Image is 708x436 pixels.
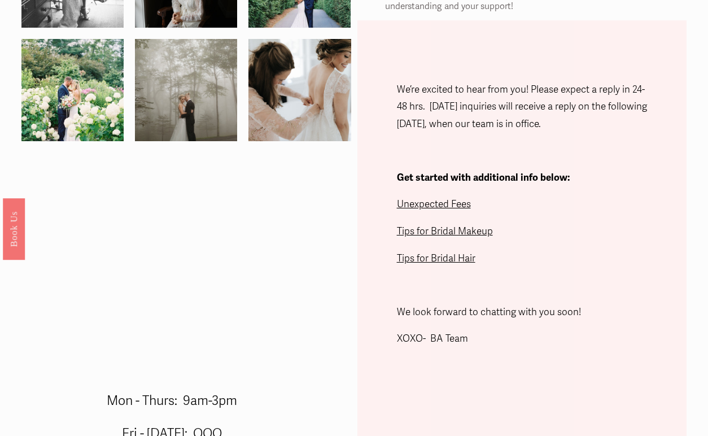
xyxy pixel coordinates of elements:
p: XOXO- BA Team [397,330,648,348]
p: We’re excited to hear from you! Please expect a reply in 24-48 hrs. [DATE] inquiries will receive... [397,81,648,133]
img: 14305484_1259623107382072_1992716122685880553_o.jpg [21,22,124,158]
a: Book Us [3,198,25,260]
a: Unexpected Fees [397,198,471,210]
strong: Get started with additional info below: [397,172,570,184]
img: a&b-249.jpg [110,39,263,141]
a: Tips for Bridal Hair [397,252,475,264]
span: Mon - Thurs: 9am-3pm [107,393,237,409]
img: ASW-178.jpg [223,39,377,141]
a: Tips for Bridal Makeup [397,225,493,237]
p: We look forward to chatting with you soon! [397,304,648,321]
